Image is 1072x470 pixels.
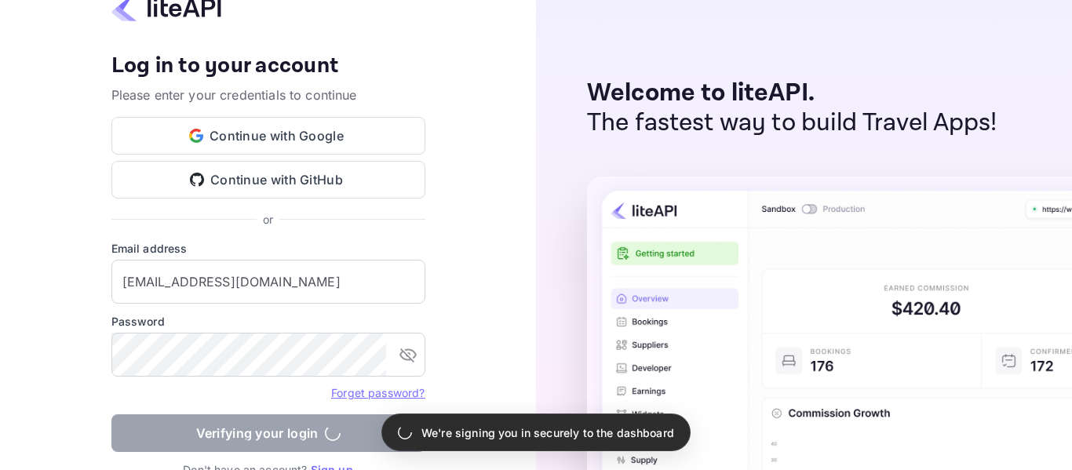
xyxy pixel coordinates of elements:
button: toggle password visibility [392,339,424,370]
a: Forget password? [331,386,425,399]
button: Continue with GitHub [111,161,425,199]
button: Continue with Google [111,117,425,155]
label: Password [111,313,425,330]
p: The fastest way to build Travel Apps! [587,108,997,138]
h4: Log in to your account [111,53,425,80]
p: or [263,211,273,228]
p: © 2025 liteAPI [228,435,307,451]
label: Email address [111,240,425,257]
p: Please enter your credentials to continue [111,86,425,104]
a: Forget password? [331,384,425,400]
keeper-lock: Open Keeper Popup [396,272,414,291]
p: Welcome to liteAPI. [587,78,997,108]
input: Enter your email address [111,260,425,304]
p: We're signing you in securely to the dashboard [421,424,674,441]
